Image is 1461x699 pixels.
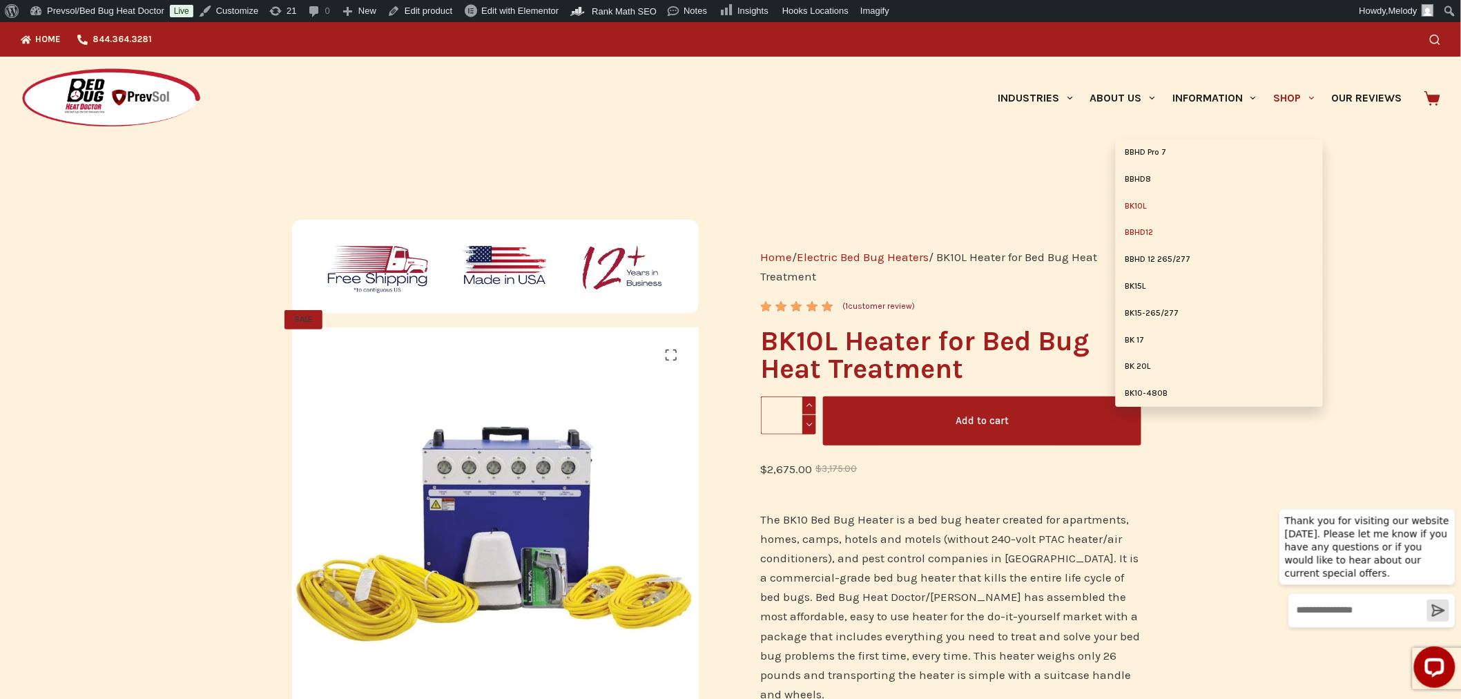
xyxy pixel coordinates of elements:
a: BK15L [1116,274,1323,300]
bdi: 3,175.00 [816,463,858,474]
h1: BK10L Heater for Bed Bug Heat Treatment [761,327,1141,383]
a: (1customer review) [843,300,916,314]
a: View full-screen image gallery [657,341,685,369]
nav: Breadcrumb [761,247,1141,286]
button: Search [1430,35,1440,45]
a: BBHD 12 265/277 [1116,247,1323,273]
a: Shop [1265,57,1323,140]
bdi: 2,675.00 [761,462,813,476]
a: Home [21,22,69,57]
a: BK10L [1116,193,1323,220]
a: About Us [1081,57,1163,140]
a: Information [1164,57,1265,140]
img: Prevsol/Bed Bug Heat Doctor [21,68,202,129]
a: BK10-480B [1116,381,1323,407]
a: Industries [989,57,1081,140]
a: Home [761,250,793,264]
span: Edit with Elementor [481,6,559,16]
a: Our Reviews [1323,57,1411,140]
span: Rated out of 5 based on customer rating [761,301,835,375]
a: BK 17 [1116,327,1323,354]
nav: Primary [989,57,1411,140]
a: BBHD Pro 7 [1116,140,1323,166]
span: SALE [284,310,322,329]
a: Electric Bed Bug Heaters [797,250,929,264]
div: Rated 5.00 out of 5 [761,301,835,312]
span: Rank Math SEO [592,6,657,17]
span: Insights [737,6,768,16]
a: Live [170,5,193,17]
iframe: LiveChat chat widget [1268,496,1461,699]
nav: Top Menu [21,22,160,57]
span: $ [816,463,822,474]
a: BK15-265/277 [1116,300,1323,327]
span: 1 [761,301,771,323]
button: Add to cart [823,396,1141,446]
span: Melody [1389,6,1418,16]
a: BBHD8 [1116,166,1323,193]
span: 1 [846,301,849,311]
input: Product quantity [761,396,817,434]
a: BBHD12 [1116,220,1323,246]
a: 844.364.3281 [69,22,160,57]
a: BK 20L [1116,354,1323,380]
span: $ [761,462,768,476]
